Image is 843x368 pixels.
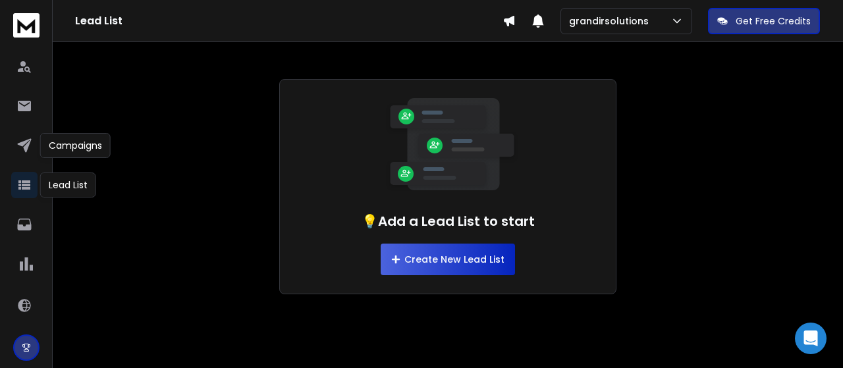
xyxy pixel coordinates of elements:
button: Get Free Credits [708,8,820,34]
h1: 💡Add a Lead List to start [362,212,535,230]
div: Lead List [40,172,96,197]
p: Get Free Credits [736,14,811,28]
button: Create New Lead List [381,244,515,275]
div: Open Intercom Messenger [795,323,827,354]
p: grandirsolutions [569,14,654,28]
h1: Lead List [75,13,503,29]
div: Campaigns [40,133,111,158]
img: logo [13,13,40,38]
